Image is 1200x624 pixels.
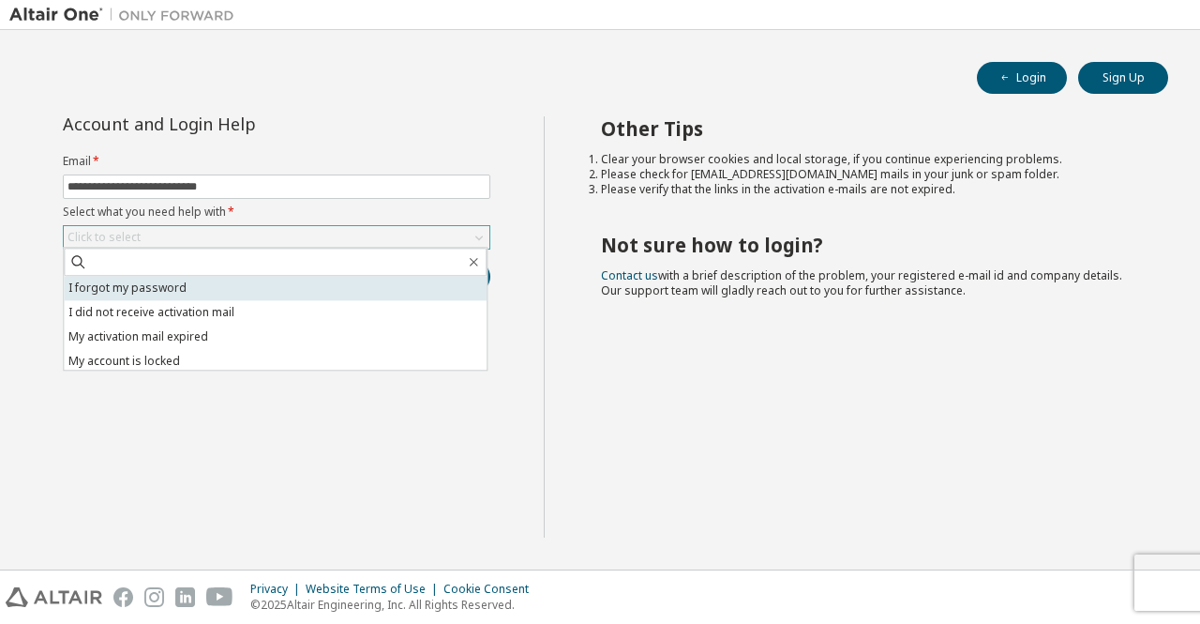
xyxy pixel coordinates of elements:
[206,587,233,607] img: youtube.svg
[67,230,141,245] div: Click to select
[977,62,1067,94] button: Login
[113,587,133,607] img: facebook.svg
[64,226,489,249] div: Click to select
[601,152,1135,167] li: Clear your browser cookies and local storage, if you continue experiencing problems.
[601,267,658,283] a: Contact us
[601,267,1122,298] span: with a brief description of the problem, your registered e-mail id and company details. Our suppo...
[6,587,102,607] img: altair_logo.svg
[64,276,487,300] li: I forgot my password
[1078,62,1168,94] button: Sign Up
[250,582,306,597] div: Privacy
[63,154,490,169] label: Email
[250,597,540,613] p: © 2025 Altair Engineering, Inc. All Rights Reserved.
[306,582,443,597] div: Website Terms of Use
[601,167,1135,182] li: Please check for [EMAIL_ADDRESS][DOMAIN_NAME] mails in your junk or spam folder.
[144,587,164,607] img: instagram.svg
[9,6,244,24] img: Altair One
[443,582,540,597] div: Cookie Consent
[63,116,405,131] div: Account and Login Help
[601,182,1135,197] li: Please verify that the links in the activation e-mails are not expired.
[601,116,1135,141] h2: Other Tips
[601,233,1135,257] h2: Not sure how to login?
[175,587,195,607] img: linkedin.svg
[63,205,490,220] label: Select what you need help with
